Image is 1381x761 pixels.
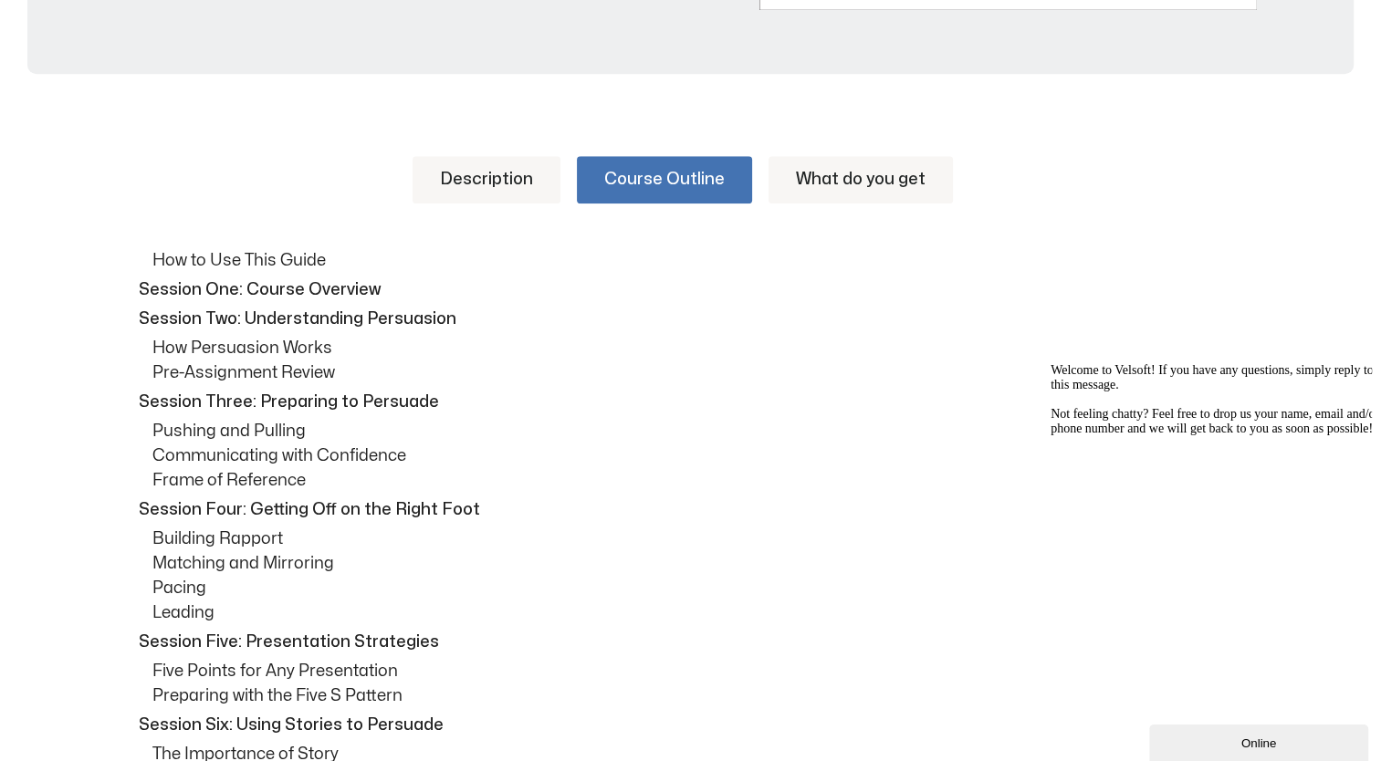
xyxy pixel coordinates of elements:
p: Session Three: Preparing to Persuade [139,390,1252,414]
p: Pushing and Pulling [152,419,1257,443]
p: Communicating with Confidence [152,443,1257,468]
p: How to Use This Guide [152,248,1257,273]
p: Building Rapport [152,526,1257,551]
p: Pacing [152,576,1257,600]
span: Welcome to Velsoft! If you have any questions, simply reply to this message. Not feeling chatty? ... [7,7,336,79]
p: Session Two: Understanding Persuasion [139,307,1252,331]
p: Session One: Course Overview [139,277,1252,302]
a: Course Outline [577,156,752,203]
p: Matching and Mirroring [152,551,1257,576]
a: What do you get [769,156,953,203]
p: Session Four: Getting Off on the Right Foot [139,497,1252,522]
p: How Persuasion Works [152,336,1257,360]
p: Session Six: Using Stories to Persuade [139,713,1252,737]
div: Welcome to Velsoft! If you have any questions, simply reply to this message.Not feeling chatty? F... [7,7,336,80]
iframe: chat widget [1149,721,1372,761]
p: Preparing with the Five S Pattern [152,683,1257,708]
p: Five Points for Any Presentation [152,659,1257,683]
p: Frame of Reference [152,468,1257,493]
p: Session Five: Presentation Strategies [139,630,1252,654]
iframe: chat widget [1043,356,1372,715]
p: Leading [152,600,1257,625]
a: Description [413,156,560,203]
p: Pre-Assignment Review [152,360,1257,385]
